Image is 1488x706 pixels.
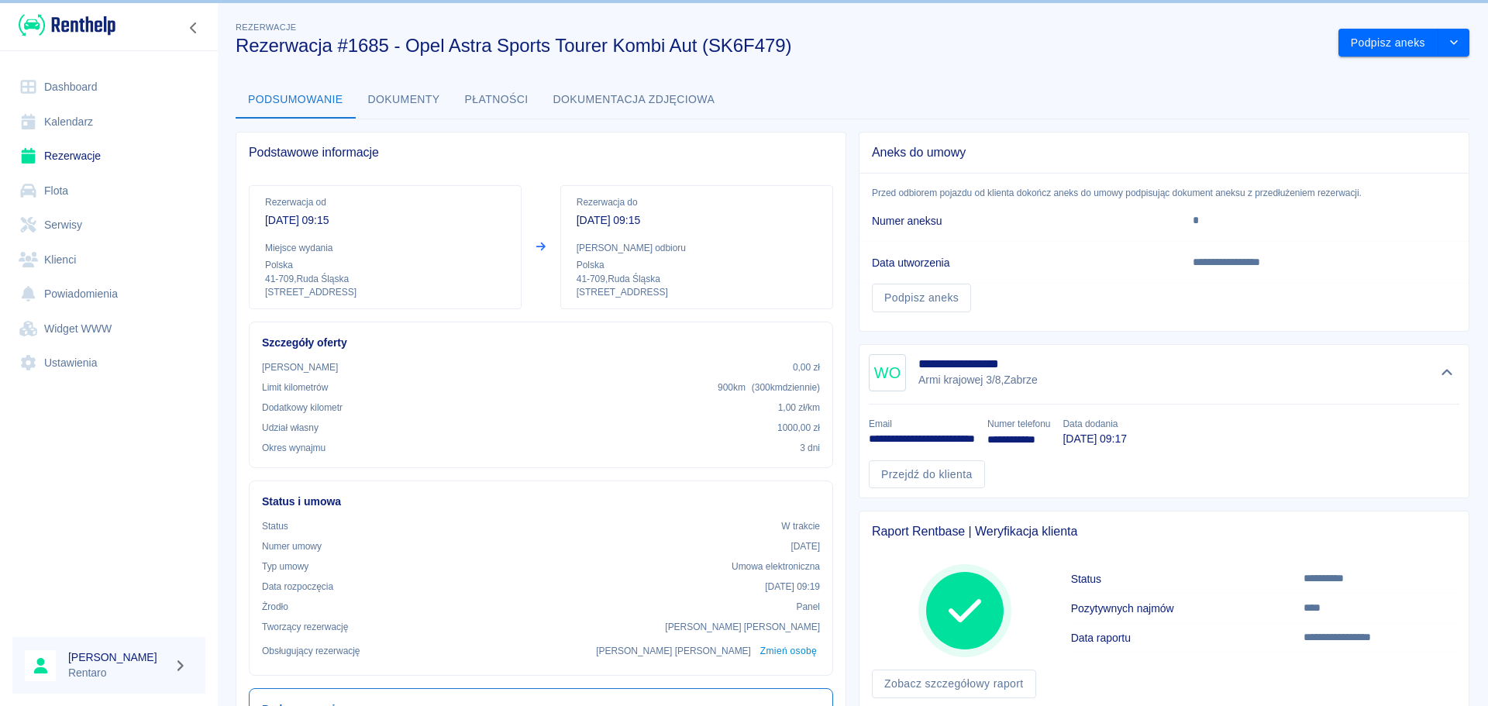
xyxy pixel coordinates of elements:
[265,272,505,286] p: 41-709 , Ruda Śląska
[12,70,205,105] a: Dashboard
[249,145,833,160] span: Podstawowe informacje
[869,354,906,391] div: WO
[777,421,820,435] p: 1000,00 zł
[453,81,541,119] button: Płatności
[781,519,820,533] p: W trakcie
[262,335,820,351] h6: Szczegóły oferty
[918,372,1038,388] p: Armi krajowej 3/8 , Zabrze
[577,241,817,255] p: [PERSON_NAME] odbioru
[1438,29,1469,57] button: drop-down
[262,519,288,533] p: Status
[790,539,820,553] p: [DATE]
[1071,601,1304,616] h6: Pozytywnych najmów
[872,255,1168,270] h6: Data utworzenia
[265,241,505,255] p: Miejsce wydania
[262,644,360,658] p: Obsługujący rezerwację
[577,258,817,272] p: Polska
[262,580,333,594] p: Data rozpoczęcia
[872,524,1456,539] span: Raport Rentbase | Weryfikacja klienta
[872,670,1036,698] a: Zobacz szczegółowy raport
[1063,417,1126,431] p: Data dodania
[236,22,296,32] span: Rezerwacje
[778,401,820,415] p: 1,00 zł /km
[718,381,820,394] p: 900 km
[577,212,817,229] p: [DATE] 09:15
[12,12,115,38] a: Renthelp logo
[541,81,728,119] button: Dokumentacja zdjęciowa
[182,18,205,38] button: Zwiń nawigację
[236,35,1326,57] h3: Rezerwacja #1685 - Opel Astra Sports Tourer Kombi Aut (SK6F479)
[757,640,820,663] button: Zmień osobę
[265,258,505,272] p: Polska
[12,208,205,243] a: Serwisy
[797,600,821,614] p: Panel
[262,381,328,394] p: Limit kilometrów
[262,494,820,510] h6: Status i umowa
[1435,362,1460,384] button: Ukryj szczegóły
[262,360,338,374] p: [PERSON_NAME]
[262,441,325,455] p: Okres wynajmu
[12,243,205,277] a: Klienci
[665,620,820,634] p: [PERSON_NAME] [PERSON_NAME]
[12,174,205,208] a: Flota
[596,644,751,658] p: [PERSON_NAME] [PERSON_NAME]
[262,600,288,614] p: Żrodło
[12,312,205,346] a: Widget WWW
[12,346,205,381] a: Ustawienia
[12,277,205,312] a: Powiadomienia
[12,139,205,174] a: Rezerwacje
[68,649,167,665] h6: [PERSON_NAME]
[872,145,1456,160] span: Aneks do umowy
[262,620,348,634] p: Tworzący rezerwację
[1071,630,1304,646] h6: Data raportu
[262,560,308,573] p: Typ umowy
[356,81,453,119] button: Dokumenty
[987,417,1050,431] p: Numer telefonu
[1063,431,1126,447] p: [DATE] 09:17
[236,81,356,119] button: Podsumowanie
[265,286,505,299] p: [STREET_ADDRESS]
[262,421,319,435] p: Udział własny
[262,539,322,553] p: Numer umowy
[872,284,971,312] a: Podpisz aneks
[1338,29,1438,57] button: Podpisz aneks
[262,401,343,415] p: Dodatkowy kilometr
[19,12,115,38] img: Renthelp logo
[577,195,817,209] p: Rezerwacja do
[577,272,817,286] p: 41-709 , Ruda Śląska
[869,460,985,489] a: Przejdź do klienta
[577,286,817,299] p: [STREET_ADDRESS]
[859,186,1469,200] p: Przed odbiorem pojazdu od klienta dokończ aneks do umowy podpisując dokument aneksu z przedłużeni...
[732,560,820,573] p: Umowa elektroniczna
[800,441,820,455] p: 3 dni
[265,212,505,229] p: [DATE] 09:15
[1071,571,1304,587] h6: Status
[869,417,975,431] p: Email
[752,382,820,393] span: ( 300 km dziennie )
[872,213,1168,229] h6: Numer aneksu
[765,580,820,594] p: [DATE] 09:19
[68,665,167,681] p: Rentaro
[12,105,205,139] a: Kalendarz
[265,195,505,209] p: Rezerwacja od
[793,360,820,374] p: 0,00 zł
